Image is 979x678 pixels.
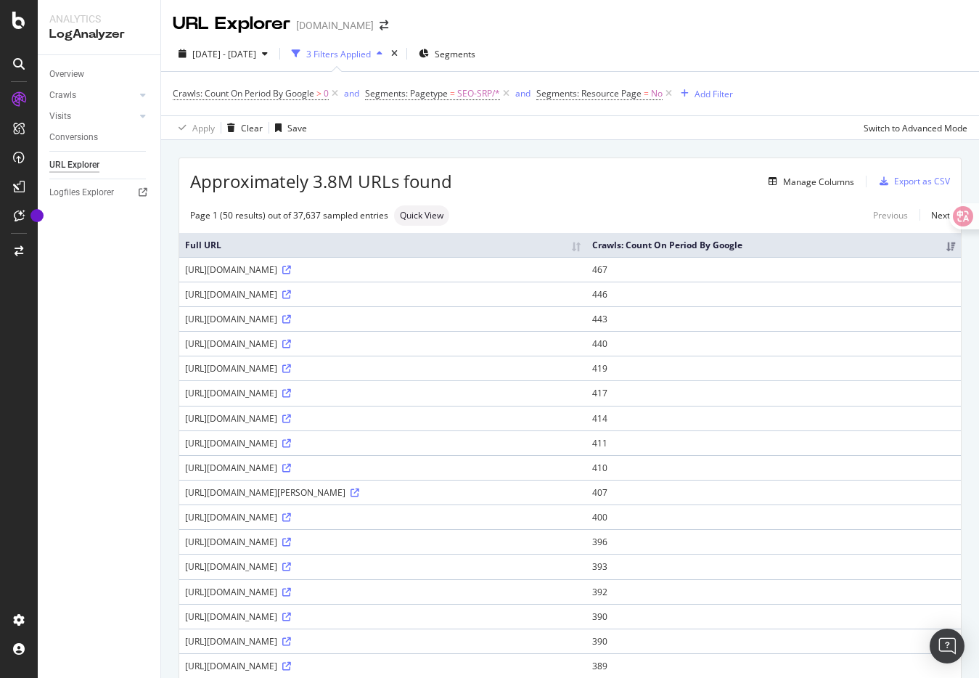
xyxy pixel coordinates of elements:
span: Approximately 3.8M URLs found [190,169,452,194]
div: Export as CSV [894,175,950,187]
button: and [515,86,531,100]
div: Switch to Advanced Mode [864,122,967,134]
div: [URL][DOMAIN_NAME][PERSON_NAME] [185,486,581,499]
span: No [651,83,663,104]
span: Crawls: Count On Period By Google [173,87,314,99]
td: 392 [586,579,961,604]
div: [URL][DOMAIN_NAME] [185,338,581,350]
td: 393 [586,554,961,579]
span: = [644,87,649,99]
td: 396 [586,529,961,554]
span: 0 [324,83,329,104]
div: [URL][DOMAIN_NAME] [185,536,581,548]
div: [DOMAIN_NAME] [296,18,374,33]
span: Segments: Resource Page [536,87,642,99]
div: URL Explorer [49,158,99,173]
td: 411 [586,430,961,455]
div: times [388,46,401,61]
div: Save [287,122,307,134]
div: Open Intercom Messenger [930,629,964,663]
div: Visits [49,109,71,124]
div: [URL][DOMAIN_NAME] [185,635,581,648]
span: Quick View [400,211,443,220]
div: [URL][DOMAIN_NAME] [185,437,581,449]
div: [URL][DOMAIN_NAME] [185,610,581,623]
button: and [344,86,359,100]
td: 410 [586,455,961,480]
td: 389 [586,653,961,678]
div: Page 1 (50 results) out of 37,637 sampled entries [190,209,388,221]
td: 419 [586,356,961,380]
div: 3 Filters Applied [306,48,371,60]
div: [URL][DOMAIN_NAME] [185,462,581,474]
div: [URL][DOMAIN_NAME] [185,412,581,425]
button: 3 Filters Applied [286,42,388,65]
a: URL Explorer [49,158,150,173]
td: 446 [586,282,961,306]
div: Overview [49,67,84,82]
span: = [450,87,455,99]
button: [DATE] - [DATE] [173,42,274,65]
div: [URL][DOMAIN_NAME] [185,288,581,301]
button: Save [269,116,307,139]
td: 390 [586,604,961,629]
td: 467 [586,257,961,282]
td: 417 [586,380,961,405]
button: Switch to Advanced Mode [858,116,967,139]
div: arrow-right-arrow-left [380,20,388,30]
div: [URL][DOMAIN_NAME] [185,560,581,573]
span: Segments: Pagetype [365,87,448,99]
div: [URL][DOMAIN_NAME] [185,586,581,598]
div: [URL][DOMAIN_NAME] [185,362,581,375]
div: Clear [241,122,263,134]
a: Overview [49,67,150,82]
button: Add Filter [675,85,733,102]
td: 443 [586,306,961,331]
a: Visits [49,109,136,124]
span: Segments [435,48,475,60]
div: Tooltip anchor [30,209,44,222]
div: [URL][DOMAIN_NAME] [185,511,581,523]
button: Clear [221,116,263,139]
div: neutral label [394,205,449,226]
div: Logfiles Explorer [49,185,114,200]
td: 400 [586,505,961,529]
span: > [316,87,321,99]
div: [URL][DOMAIN_NAME] [185,387,581,399]
button: Manage Columns [763,173,854,190]
div: Crawls [49,88,76,103]
button: Export as CSV [874,170,950,193]
div: URL Explorer [173,12,290,36]
div: LogAnalyzer [49,26,149,43]
div: Apply [192,122,215,134]
div: Analytics [49,12,149,26]
td: 390 [586,629,961,653]
td: 407 [586,480,961,505]
a: Next [919,205,950,226]
button: Apply [173,116,215,139]
div: Add Filter [695,88,733,100]
div: Conversions [49,130,98,145]
th: Crawls: Count On Period By Google: activate to sort column ascending [586,233,961,257]
div: [URL][DOMAIN_NAME] [185,660,581,672]
a: Conversions [49,130,150,145]
td: 414 [586,406,961,430]
div: [URL][DOMAIN_NAME] [185,264,581,276]
div: and [515,87,531,99]
a: Crawls [49,88,136,103]
th: Full URL: activate to sort column ascending [179,233,586,257]
div: and [344,87,359,99]
div: Manage Columns [783,176,854,188]
button: Segments [413,42,481,65]
div: [URL][DOMAIN_NAME] [185,313,581,325]
td: 440 [586,331,961,356]
a: Logfiles Explorer [49,185,150,200]
span: [DATE] - [DATE] [192,48,256,60]
span: SEO-SRP/* [457,83,500,104]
